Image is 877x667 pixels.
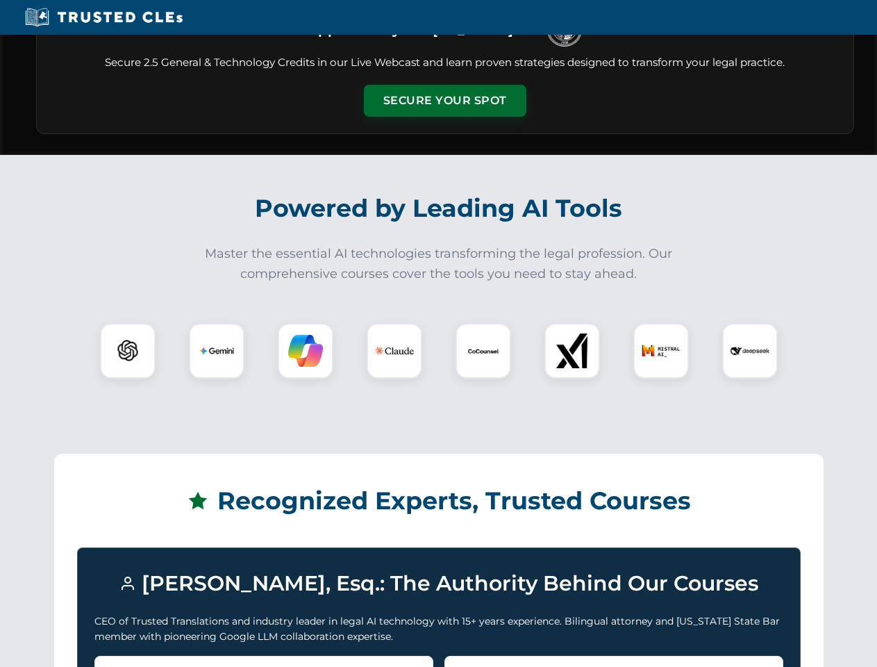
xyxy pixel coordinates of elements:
[544,323,600,379] div: xAI
[53,55,837,71] p: Secure 2.5 General & Technology Credits in our Live Webcast and learn proven strategies designed ...
[100,323,156,379] div: ChatGPT
[364,85,526,117] button: Secure Your Spot
[21,7,187,28] img: Trusted CLEs
[633,323,689,379] div: Mistral AI
[288,333,323,368] img: Copilot Logo
[196,244,682,284] p: Master the essential AI technologies transforming the legal profession. Our comprehensive courses...
[94,614,783,645] p: CEO of Trusted Translations and industry leader in legal AI technology with 15+ years experience....
[722,323,778,379] div: DeepSeek
[456,323,511,379] div: CoCounsel
[199,333,234,368] img: Gemini Logo
[466,333,501,368] img: CoCounsel Logo
[77,477,801,525] h2: Recognized Experts, Trusted Courses
[730,331,769,370] img: DeepSeek Logo
[108,331,148,371] img: ChatGPT Logo
[555,333,590,368] img: xAI Logo
[54,184,824,233] h2: Powered by Leading AI Tools
[94,565,783,602] h3: [PERSON_NAME], Esq.: The Authority Behind Our Courses
[642,331,680,370] img: Mistral AI Logo
[367,323,422,379] div: Claude
[375,331,414,370] img: Claude Logo
[189,323,244,379] div: Gemini
[278,323,333,379] div: Copilot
